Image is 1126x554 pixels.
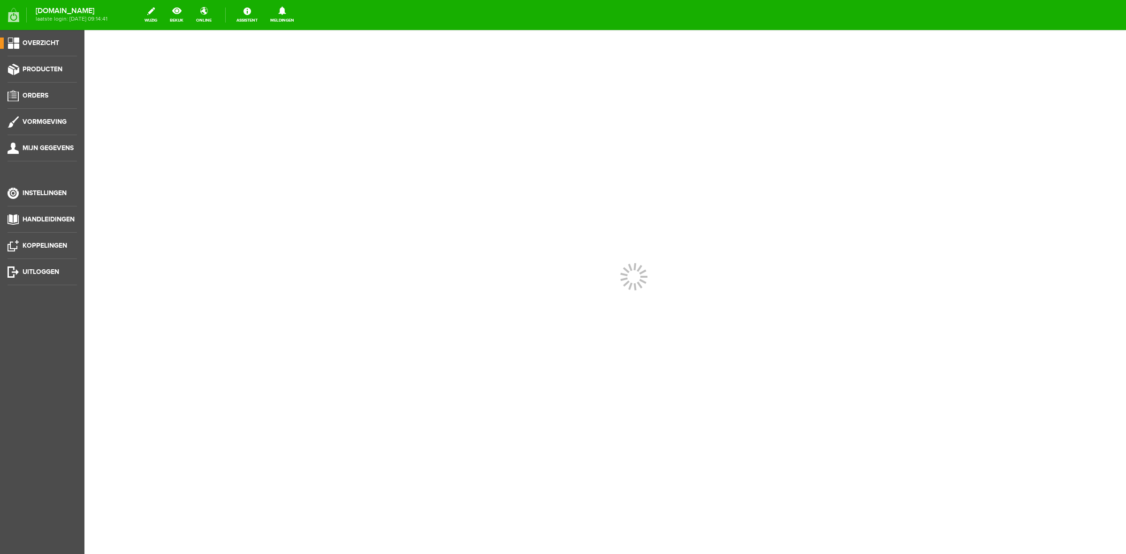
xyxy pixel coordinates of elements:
span: laatste login: [DATE] 09:14:41 [36,16,107,22]
a: online [190,5,217,25]
span: Koppelingen [23,242,67,250]
span: Handleidingen [23,215,75,223]
span: Overzicht [23,39,59,47]
a: wijzig [139,5,163,25]
a: bekijk [164,5,189,25]
strong: [DOMAIN_NAME] [36,8,107,14]
span: Vormgeving [23,118,67,126]
span: Uitloggen [23,268,59,276]
a: Assistent [231,5,263,25]
span: Producten [23,65,62,73]
span: Orders [23,91,48,99]
span: Mijn gegevens [23,144,74,152]
a: Meldingen [265,5,300,25]
span: Instellingen [23,189,67,197]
